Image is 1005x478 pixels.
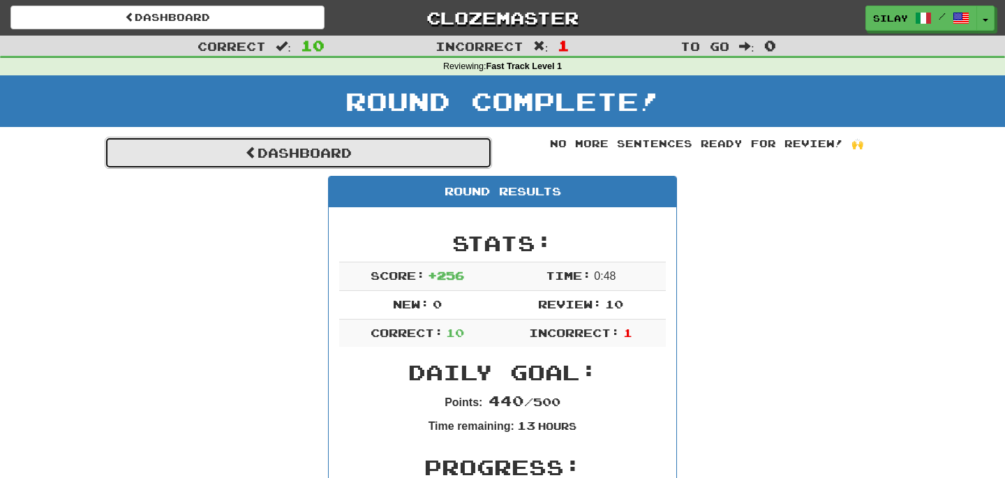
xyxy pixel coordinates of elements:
span: 10 [605,297,623,311]
span: Score: [371,269,425,282]
span: : [533,40,549,52]
div: No more sentences ready for review! 🙌 [513,137,900,151]
span: 1 [623,326,632,339]
strong: Fast Track Level 1 [486,61,563,71]
strong: Time remaining: [429,420,514,432]
span: 0 : 48 [594,270,616,282]
span: Correct [198,39,266,53]
span: Review: [538,297,602,311]
a: Dashboard [105,137,492,169]
span: Time: [546,269,591,282]
small: Hours [538,420,576,432]
span: : [739,40,754,52]
strong: Points: [445,396,482,408]
span: / [939,11,946,21]
span: 1 [558,37,569,54]
h2: Stats: [339,232,666,255]
span: + 256 [428,269,464,282]
a: silay / [865,6,977,31]
span: 13 [517,419,535,432]
span: : [276,40,291,52]
span: Correct: [371,326,443,339]
h1: Round Complete! [5,87,1000,115]
a: Dashboard [10,6,325,29]
span: 10 [446,326,464,339]
span: silay [873,12,908,24]
div: Round Results [329,177,676,207]
span: To go [680,39,729,53]
span: 10 [301,37,325,54]
span: 0 [764,37,776,54]
span: 0 [433,297,442,311]
span: / 500 [489,395,560,408]
a: Clozemaster [345,6,660,30]
h2: Daily Goal: [339,361,666,384]
span: 440 [489,392,524,409]
span: New: [393,297,429,311]
span: Incorrect [435,39,523,53]
span: Incorrect: [529,326,620,339]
